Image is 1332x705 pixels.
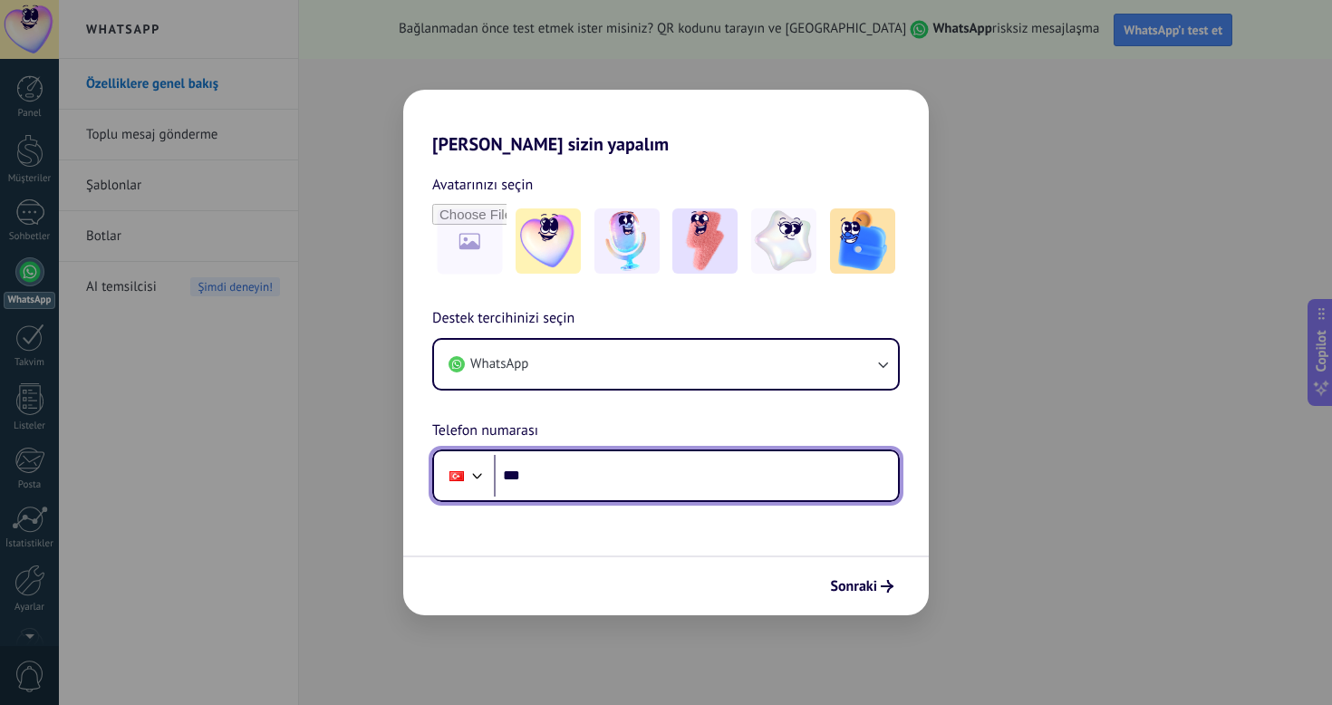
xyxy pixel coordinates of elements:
img: -2.jpeg [594,208,660,274]
h2: [PERSON_NAME] sizin yapalım [403,90,929,155]
img: -5.jpeg [830,208,895,274]
button: WhatsApp [434,340,898,389]
span: Destek tercihinizi seçin [432,307,574,331]
img: -4.jpeg [751,208,816,274]
div: Turkey: + 90 [439,457,474,495]
span: Avatarınızı seçin [432,173,533,197]
span: Telefon numarası [432,420,538,443]
img: -3.jpeg [672,208,738,274]
span: Sonraki [830,580,877,593]
img: -1.jpeg [516,208,581,274]
span: WhatsApp [470,355,528,373]
button: Sonraki [822,571,902,602]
